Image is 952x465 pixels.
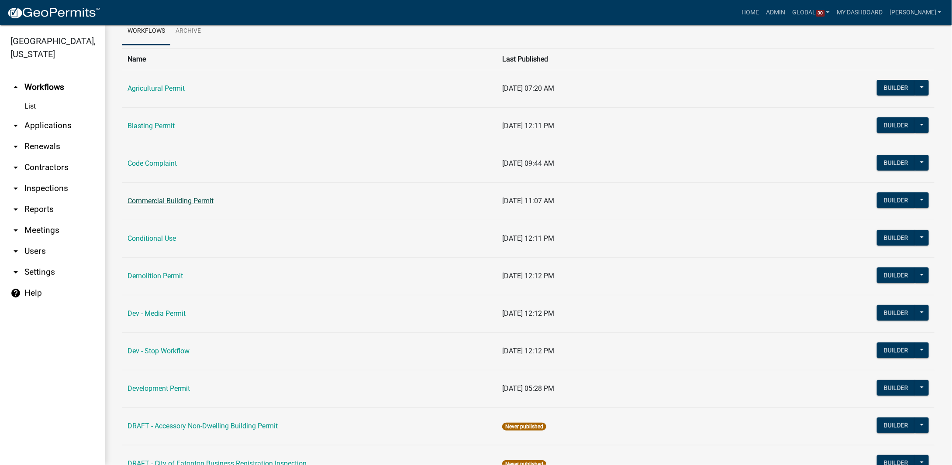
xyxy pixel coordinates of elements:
[816,10,825,17] span: 30
[170,17,206,45] a: Archive
[10,267,21,277] i: arrow_drop_down
[502,309,554,318] span: [DATE] 12:12 PM
[502,384,554,393] span: [DATE] 05:28 PM
[128,272,183,280] a: Demolition Permit
[877,230,915,246] button: Builder
[122,48,497,70] th: Name
[10,162,21,173] i: arrow_drop_down
[128,384,190,393] a: Development Permit
[502,197,554,205] span: [DATE] 11:07 AM
[122,17,170,45] a: Workflows
[497,48,809,70] th: Last Published
[10,82,21,92] i: arrow_drop_up
[877,342,915,358] button: Builder
[502,272,554,280] span: [DATE] 12:12 PM
[877,80,915,96] button: Builder
[789,4,834,21] a: Global30
[128,309,186,318] a: Dev - Media Permit
[877,305,915,321] button: Builder
[886,4,945,21] a: [PERSON_NAME]
[10,288,21,298] i: help
[502,423,546,431] span: Never published
[128,84,185,92] a: Agricultural Permit
[877,192,915,208] button: Builder
[10,183,21,194] i: arrow_drop_down
[10,225,21,236] i: arrow_drop_down
[877,267,915,283] button: Builder
[128,347,190,355] a: Dev - Stop Workflow
[10,246,21,256] i: arrow_drop_down
[502,84,554,92] span: [DATE] 07:20 AM
[502,234,554,243] span: [DATE] 12:11 PM
[502,159,554,168] span: [DATE] 09:44 AM
[738,4,763,21] a: Home
[833,4,886,21] a: My Dashboard
[128,197,214,205] a: Commercial Building Permit
[877,155,915,171] button: Builder
[10,141,21,152] i: arrow_drop_down
[502,122,554,130] span: [DATE] 12:11 PM
[502,347,554,355] span: [DATE] 12:12 PM
[763,4,789,21] a: Admin
[128,159,177,168] a: Code Complaint
[10,120,21,131] i: arrow_drop_down
[877,117,915,133] button: Builder
[128,234,176,243] a: Conditional Use
[128,122,175,130] a: Blasting Permit
[10,204,21,215] i: arrow_drop_down
[877,380,915,396] button: Builder
[128,422,278,430] a: DRAFT - Accessory Non-Dwelling Building Permit
[877,417,915,433] button: Builder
